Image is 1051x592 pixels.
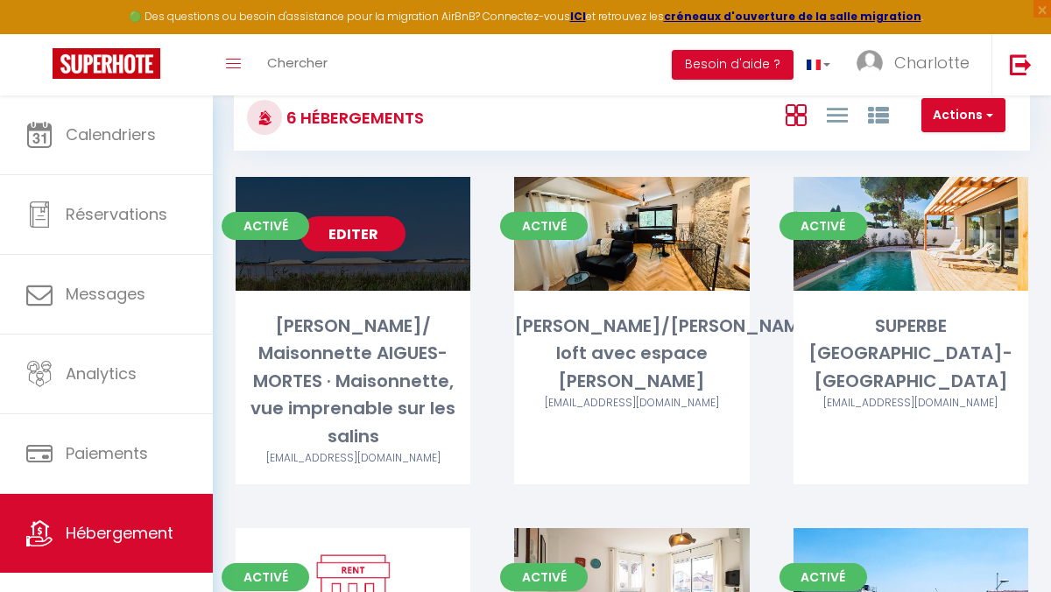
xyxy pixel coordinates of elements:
span: Calendriers [66,123,156,145]
div: SUPERBE [GEOGRAPHIC_DATA]- [GEOGRAPHIC_DATA] [794,313,1028,395]
img: Super Booking [53,48,160,79]
button: Ouvrir le widget de chat LiveChat [14,7,67,60]
span: Réservations [66,203,167,225]
span: Chercher [267,53,328,72]
button: Besoin d'aide ? [672,50,794,80]
span: Messages [66,283,145,305]
button: Actions [921,98,1005,133]
span: Activé [222,563,309,591]
div: Airbnb [794,395,1028,412]
span: Charlotte [894,52,970,74]
a: Vue en Box [786,100,807,129]
span: Activé [500,212,588,240]
a: ... Charlotte [843,34,991,95]
a: créneaux d'ouverture de la salle migration [664,9,921,24]
div: Airbnb [514,395,749,412]
span: Activé [500,563,588,591]
span: Analytics [66,363,137,384]
a: Editer [300,216,406,251]
div: Airbnb [236,450,470,467]
img: ... [857,50,883,76]
a: Vue par Groupe [868,100,889,129]
span: Paiements [66,442,148,464]
span: Activé [222,212,309,240]
span: Activé [779,563,867,591]
img: logout [1010,53,1032,75]
a: ICI [570,9,586,24]
div: [PERSON_NAME]/ Maisonnette AIGUES-MORTES · Maisonnette, vue imprenable sur les salins [236,313,470,450]
h3: 6 Hébergements [282,98,424,137]
span: Activé [779,212,867,240]
div: [PERSON_NAME]/[PERSON_NAME] loft avec espace [PERSON_NAME] [514,313,749,395]
a: Chercher [254,34,341,95]
a: Vue en Liste [827,100,848,129]
span: Hébergement [66,522,173,544]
